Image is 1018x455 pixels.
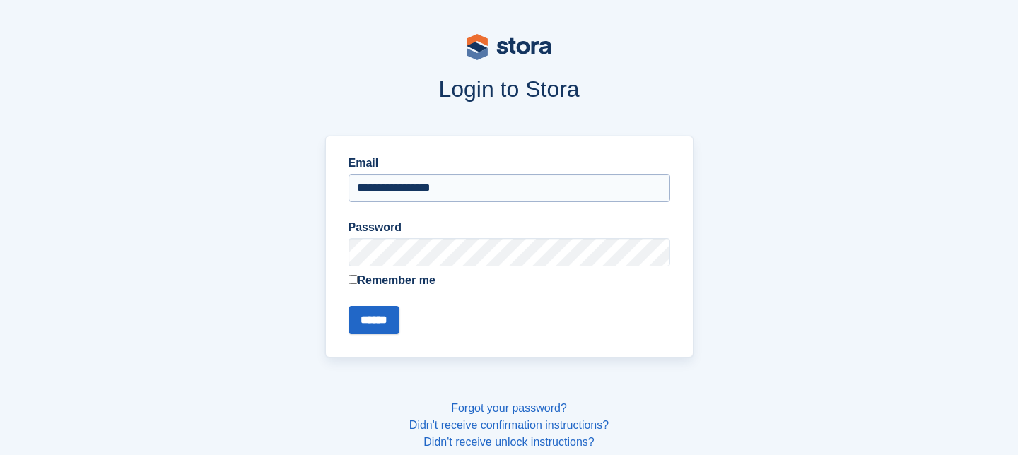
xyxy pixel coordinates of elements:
[451,402,567,414] a: Forgot your password?
[349,219,670,236] label: Password
[423,436,594,448] a: Didn't receive unlock instructions?
[55,76,963,102] h1: Login to Stora
[349,155,670,172] label: Email
[467,34,551,60] img: stora-logo-53a41332b3708ae10de48c4981b4e9114cc0af31d8433b30ea865607fb682f29.svg
[349,272,670,289] label: Remember me
[349,275,358,284] input: Remember me
[409,419,609,431] a: Didn't receive confirmation instructions?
